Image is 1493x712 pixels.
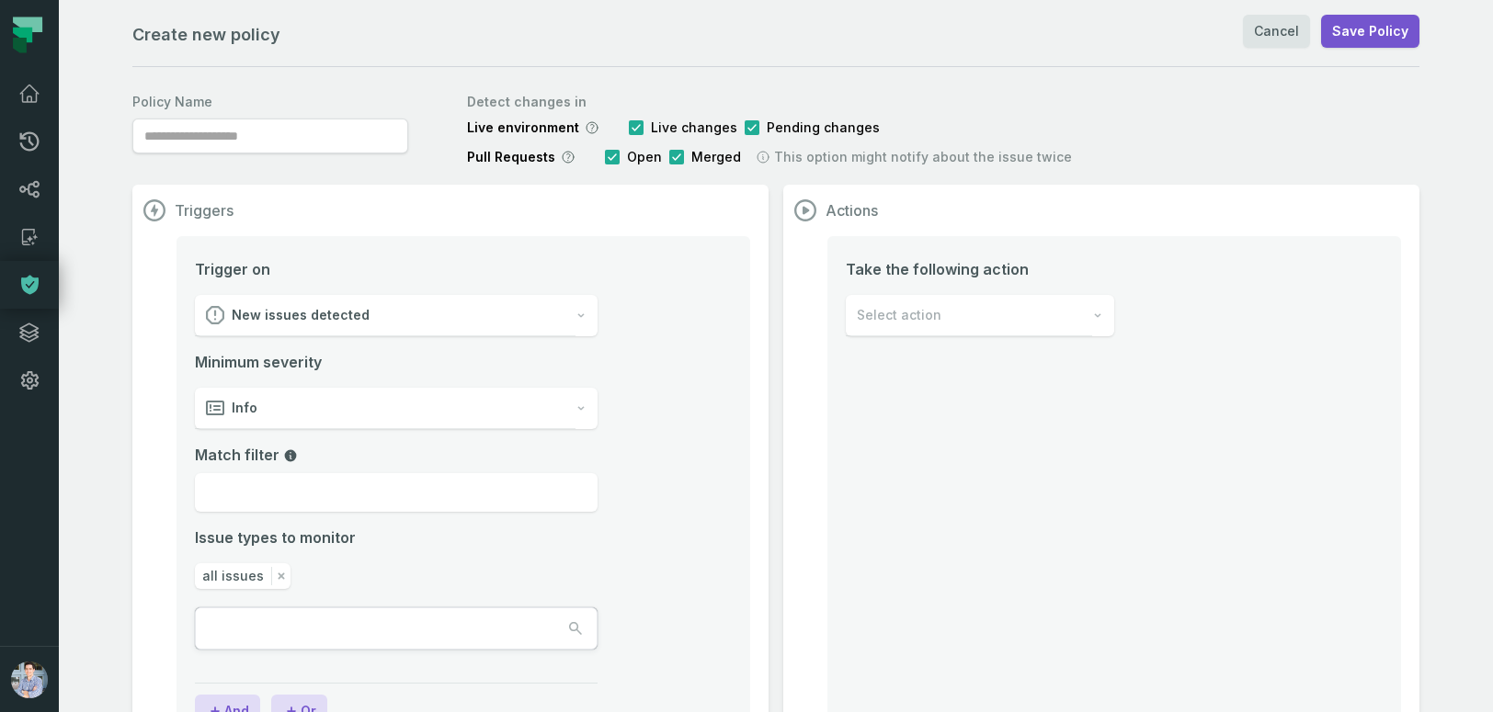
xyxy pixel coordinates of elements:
span: Pending changes [767,119,880,137]
span: Merged [691,148,741,166]
h1: Triggers [175,201,234,220]
button: Save Policy [1321,15,1419,48]
label: Match filter field [195,444,598,466]
button: Select action [846,295,1114,336]
span: Pull Requests [467,148,555,166]
span: Trigger on [195,258,270,280]
span: Live environment [467,119,579,137]
label: Policy Name [132,93,408,111]
input: Match filter field [195,473,598,512]
span: Take the following action [846,258,1114,280]
span: Issue types to monitor [195,526,356,548]
h1: Actions [826,201,878,220]
h1: Create new policy [132,22,280,48]
button: Info [195,388,598,429]
span: Live changes [651,119,737,137]
span: Match filter [195,446,298,464]
span: Open [627,148,662,166]
span: This option might notify about the issue twice [774,148,1072,166]
span: New issues detected [232,306,370,324]
span: Select action [857,306,941,324]
span: all issues [202,567,264,585]
a: Cancel [1243,15,1310,48]
span: Info [232,399,257,417]
span: Minimum severity [195,351,598,373]
img: avatar of Alon Nafta [11,661,48,698]
button: New issues detected [195,295,598,336]
label: Detect changes in [467,93,1072,111]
